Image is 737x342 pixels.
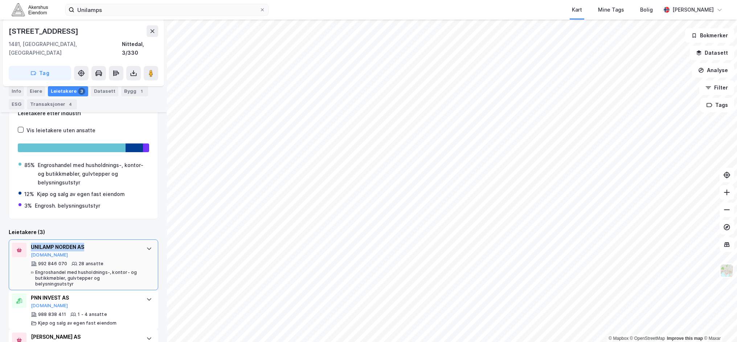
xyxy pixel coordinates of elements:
[701,307,737,342] iframe: Chat Widget
[27,86,45,96] div: Eiere
[78,312,107,317] div: 1 - 4 ansatte
[692,63,734,78] button: Analyse
[35,201,100,210] div: Engrosh. belysningsutstyr
[9,99,24,109] div: ESG
[9,66,71,80] button: Tag
[38,320,117,326] div: Kjøp og salg av egen fast eiendom
[31,252,68,258] button: [DOMAIN_NAME]
[701,307,737,342] div: Kontrollprogram for chat
[630,336,665,341] a: OpenStreetMap
[121,86,148,96] div: Bygg
[122,40,158,57] div: Nittedal, 3/330
[24,201,32,210] div: 3%
[690,46,734,60] button: Datasett
[27,99,77,109] div: Transaksjoner
[24,161,35,170] div: 85%
[31,303,68,309] button: [DOMAIN_NAME]
[38,261,67,267] div: 992 846 070
[38,312,66,317] div: 988 838 411
[91,86,118,96] div: Datasett
[38,161,148,187] div: Engroshandel med husholdnings-, kontor- og butikkmøbler, gulvtepper og belysningsutstyr
[74,4,259,15] input: Søk på adresse, matrikkel, gårdeiere, leietakere eller personer
[640,5,653,14] div: Bolig
[9,86,24,96] div: Info
[9,25,80,37] div: [STREET_ADDRESS]
[12,3,48,16] img: akershus-eiendom-logo.9091f326c980b4bce74ccdd9f866810c.svg
[598,5,624,14] div: Mine Tags
[79,261,103,267] div: 28 ansatte
[18,109,149,118] div: Leietakere etter industri
[9,40,122,57] div: 1481, [GEOGRAPHIC_DATA], [GEOGRAPHIC_DATA]
[699,80,734,95] button: Filter
[31,333,139,341] div: [PERSON_NAME] AS
[78,88,85,95] div: 3
[26,126,95,135] div: Vis leietakere uten ansatte
[31,243,139,251] div: UNILAMP NORDEN AS
[138,88,145,95] div: 1
[672,5,714,14] div: [PERSON_NAME]
[37,190,125,199] div: Kjøp og salg av egen fast eiendom
[31,293,139,302] div: PNN INVEST AS
[667,336,703,341] a: Improve this map
[67,101,74,108] div: 4
[35,270,139,287] div: Engroshandel med husholdnings-, kontor- og butikkmøbler, gulvtepper og belysningsutstyr
[9,228,158,237] div: Leietakere (3)
[48,86,88,96] div: Leietakere
[700,98,734,112] button: Tags
[24,190,34,199] div: 12%
[720,264,734,278] img: Z
[572,5,582,14] div: Kart
[685,28,734,43] button: Bokmerker
[609,336,629,341] a: Mapbox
